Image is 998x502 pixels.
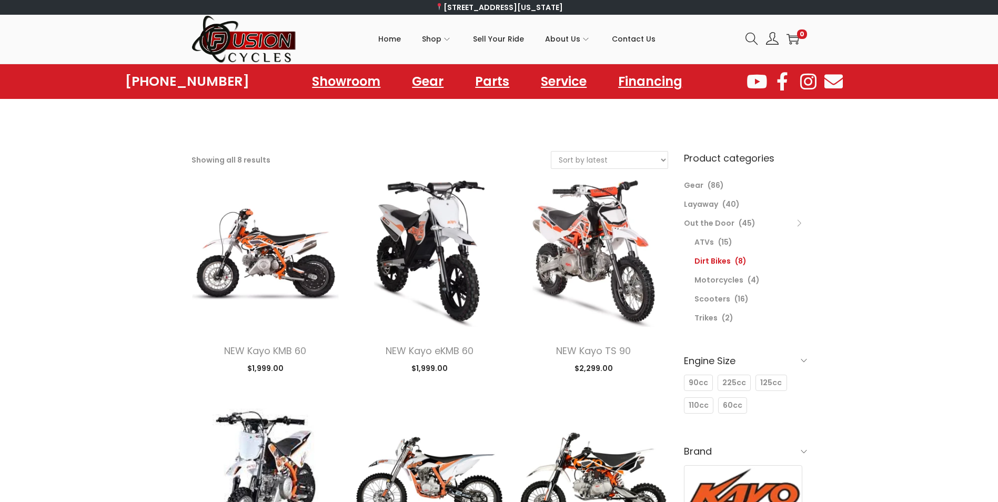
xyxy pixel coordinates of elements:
[608,69,693,94] a: Financing
[739,218,755,228] span: (45)
[684,199,718,209] a: Layaway
[684,439,807,464] h6: Brand
[530,69,597,94] a: Service
[694,237,714,247] a: ATVs
[551,152,668,168] select: Shop order
[247,363,252,374] span: $
[689,400,709,411] span: 110cc
[694,294,730,304] a: Scooters
[301,69,391,94] a: Showroom
[684,348,807,373] h6: Engine Size
[435,2,563,13] a: [STREET_ADDRESS][US_STATE]
[574,363,579,374] span: $
[574,363,613,374] span: 2,299.00
[125,74,249,89] a: [PHONE_NUMBER]
[735,256,747,266] span: (8)
[718,237,732,247] span: (15)
[422,26,441,52] span: Shop
[748,275,760,285] span: (4)
[401,69,454,94] a: Gear
[787,33,799,45] a: 0
[247,363,284,374] span: 1,999.00
[191,153,270,167] p: Showing all 8 results
[411,363,448,374] span: 1,999.00
[694,313,718,323] a: Trikes
[722,377,746,388] span: 225cc
[378,26,401,52] span: Home
[191,15,297,64] img: Woostify retina logo
[473,26,524,52] span: Sell Your Ride
[723,400,742,411] span: 60cc
[545,15,591,63] a: About Us
[684,180,703,190] a: Gear
[734,294,749,304] span: (16)
[411,363,416,374] span: $
[694,256,731,266] a: Dirt Bikes
[612,26,656,52] span: Contact Us
[684,218,734,228] a: Out the Door
[689,377,708,388] span: 90cc
[436,3,443,11] img: 📍
[386,344,473,357] a: NEW Kayo eKMB 60
[694,275,743,285] a: Motorcycles
[684,151,807,165] h6: Product categories
[301,69,693,94] nav: Menu
[465,69,520,94] a: Parts
[422,15,452,63] a: Shop
[708,180,724,190] span: (86)
[473,15,524,63] a: Sell Your Ride
[297,15,738,63] nav: Primary navigation
[722,313,733,323] span: (2)
[378,15,401,63] a: Home
[722,199,740,209] span: (40)
[545,26,580,52] span: About Us
[760,377,782,388] span: 125cc
[612,15,656,63] a: Contact Us
[224,344,306,357] a: NEW Kayo KMB 60
[556,344,631,357] a: NEW Kayo TS 90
